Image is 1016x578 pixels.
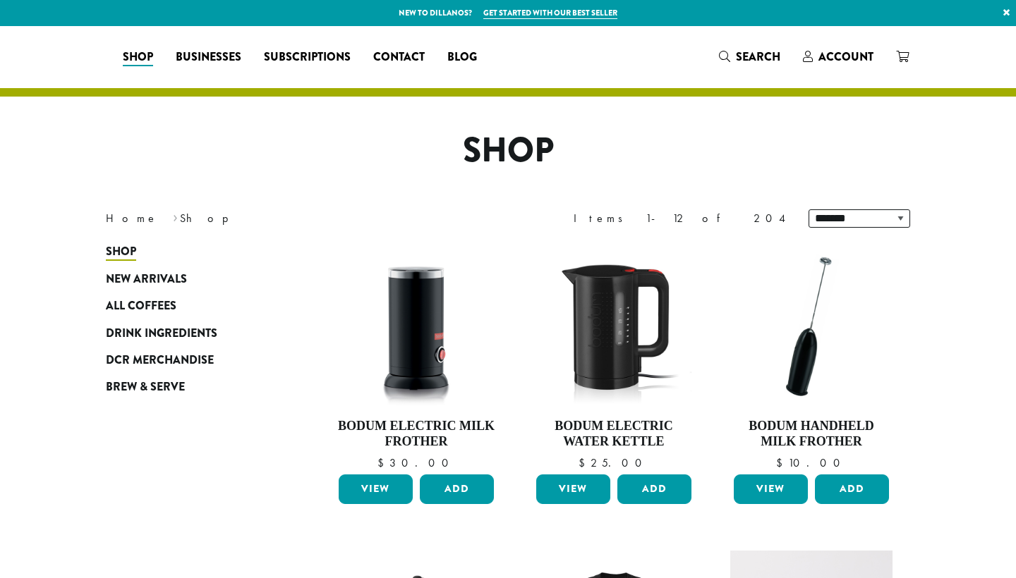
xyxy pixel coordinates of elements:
bdi: 25.00 [579,455,648,470]
a: Drink Ingredients [106,319,275,346]
h4: Bodum Handheld Milk Frother [730,419,893,449]
a: Get started with our best seller [483,7,617,19]
a: New Arrivals [106,266,275,293]
a: View [536,474,610,504]
span: Search [736,49,780,65]
h4: Bodum Electric Milk Frother [335,419,497,449]
img: DP3954.01-002.png [335,245,497,407]
a: Brew & Serve [106,374,275,400]
span: Account [818,49,873,65]
span: Drink Ingredients [106,325,217,343]
span: Businesses [176,49,241,66]
span: $ [776,455,788,470]
nav: Breadcrumb [106,210,487,227]
span: Shop [106,243,136,261]
span: Shop [123,49,153,66]
bdi: 30.00 [377,455,455,470]
div: Items 1-12 of 204 [574,210,787,227]
button: Add [815,474,889,504]
a: Shop [111,46,164,68]
span: Subscriptions [264,49,351,66]
a: Shop [106,238,275,265]
bdi: 10.00 [776,455,847,470]
span: All Coffees [106,297,176,315]
span: Contact [373,49,425,66]
h4: Bodum Electric Water Kettle [533,419,695,449]
a: View [734,474,808,504]
span: $ [377,455,389,470]
button: Add [617,474,691,504]
a: DCR Merchandise [106,347,275,374]
button: Add [420,474,494,504]
a: Search [708,45,792,68]
a: All Coffees [106,293,275,319]
span: › [173,205,178,227]
a: Bodum Electric Milk Frother $30.00 [335,245,497,469]
a: Home [106,211,158,226]
h1: Shop [95,130,921,171]
a: Bodum Handheld Milk Frother $10.00 [730,245,893,469]
img: DP3927.01-002.png [730,245,893,407]
span: Brew & Serve [106,379,185,396]
a: View [339,474,413,504]
span: New Arrivals [106,271,187,288]
span: $ [579,455,591,470]
a: Bodum Electric Water Kettle $25.00 [533,245,695,469]
span: DCR Merchandise [106,352,214,369]
span: Blog [447,49,477,66]
img: DP3955.01.png [533,245,695,407]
